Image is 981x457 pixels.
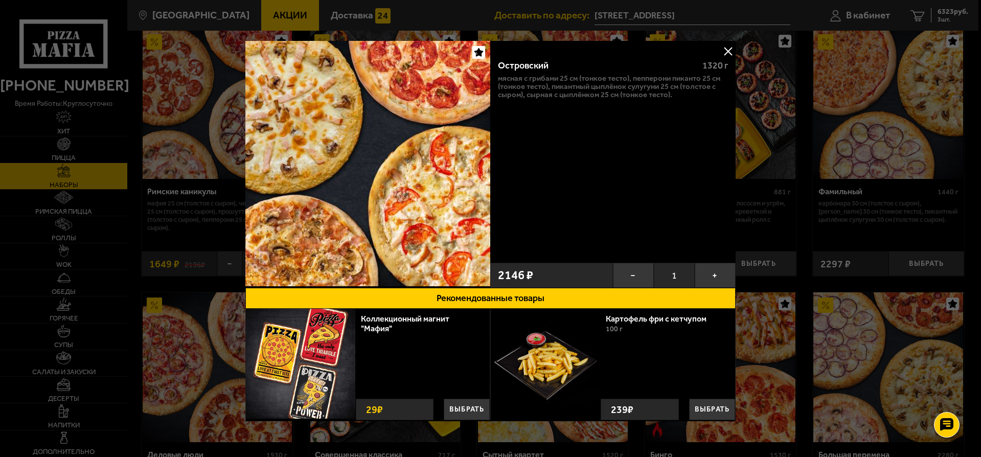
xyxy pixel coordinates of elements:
a: Картофель фри с кетчупом [606,314,717,324]
span: 1 [654,263,695,288]
strong: 29 ₽ [363,399,385,420]
button: Выбрать [444,399,490,420]
button: − [613,263,654,288]
span: 100 г [606,325,623,333]
button: Рекомендованные товары [245,288,736,309]
button: + [695,263,736,288]
button: Выбрать [689,399,735,420]
img: Островский [245,41,491,286]
div: Островский [498,60,694,72]
a: Коллекционный магнит "Мафия" [361,314,449,333]
span: 1320 г [702,60,728,71]
strong: 239 ₽ [609,399,636,420]
p: Мясная с грибами 25 см (тонкое тесто), Пепперони Пиканто 25 см (тонкое тесто), Пикантный цыплёнок... [498,74,728,99]
a: Островский [245,41,491,288]
span: 2146 ₽ [498,269,533,281]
